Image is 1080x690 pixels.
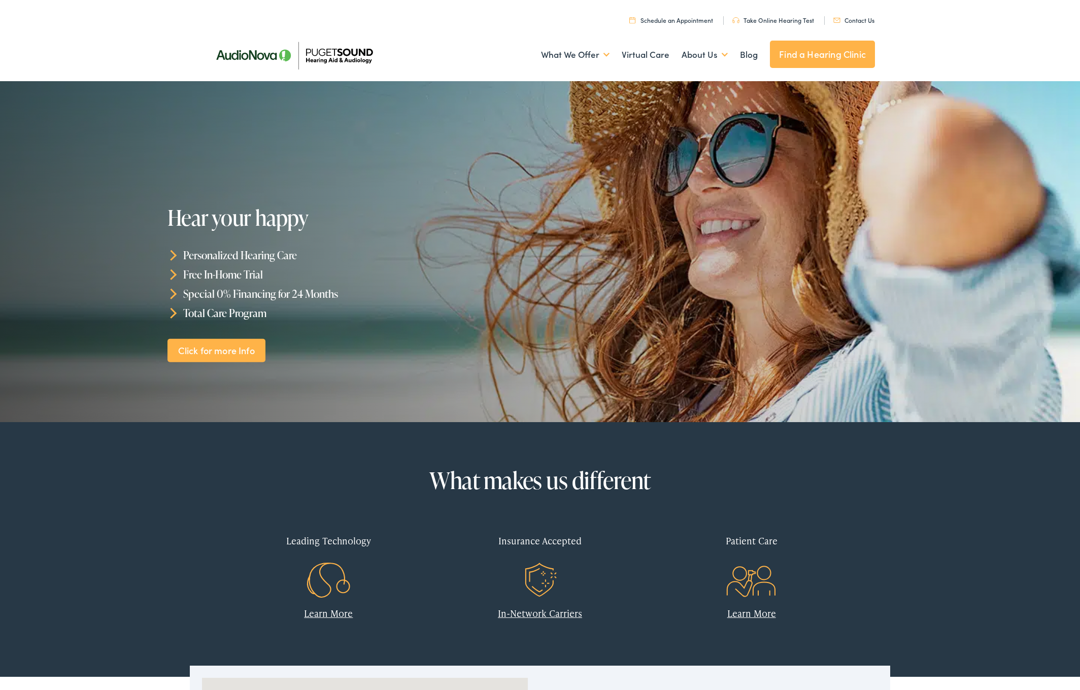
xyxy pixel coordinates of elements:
li: Total Care Program [167,303,546,322]
a: About Us [682,36,728,74]
li: Special 0% Financing for 24 Months [167,284,546,303]
a: In-Network Carriers [498,607,582,619]
a: Virtual Care [622,36,669,74]
a: Learn More [304,607,353,619]
div: Leading Technology [230,526,427,556]
a: Schedule an Appointment [629,16,713,24]
li: Free In-Home Trial [167,265,546,284]
a: Take Online Hearing Test [732,16,814,24]
img: utility icon [833,18,840,23]
img: utility icon [629,17,635,23]
div: Patient Care [653,526,850,556]
a: Patient Care [653,526,850,586]
a: Click for more Info [167,338,266,362]
a: Insurance Accepted [442,526,638,586]
img: utility icon [732,17,739,23]
a: What We Offer [541,36,610,74]
a: Learn More [727,607,776,619]
a: Leading Technology [230,526,427,586]
div: Insurance Accepted [442,526,638,556]
li: Personalized Hearing Care [167,246,546,265]
a: Find a Hearing Clinic [770,41,875,68]
a: Contact Us [833,16,874,24]
h1: Hear your happy [167,206,476,229]
a: Blog [740,36,758,74]
h2: What makes us different [230,468,850,493]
